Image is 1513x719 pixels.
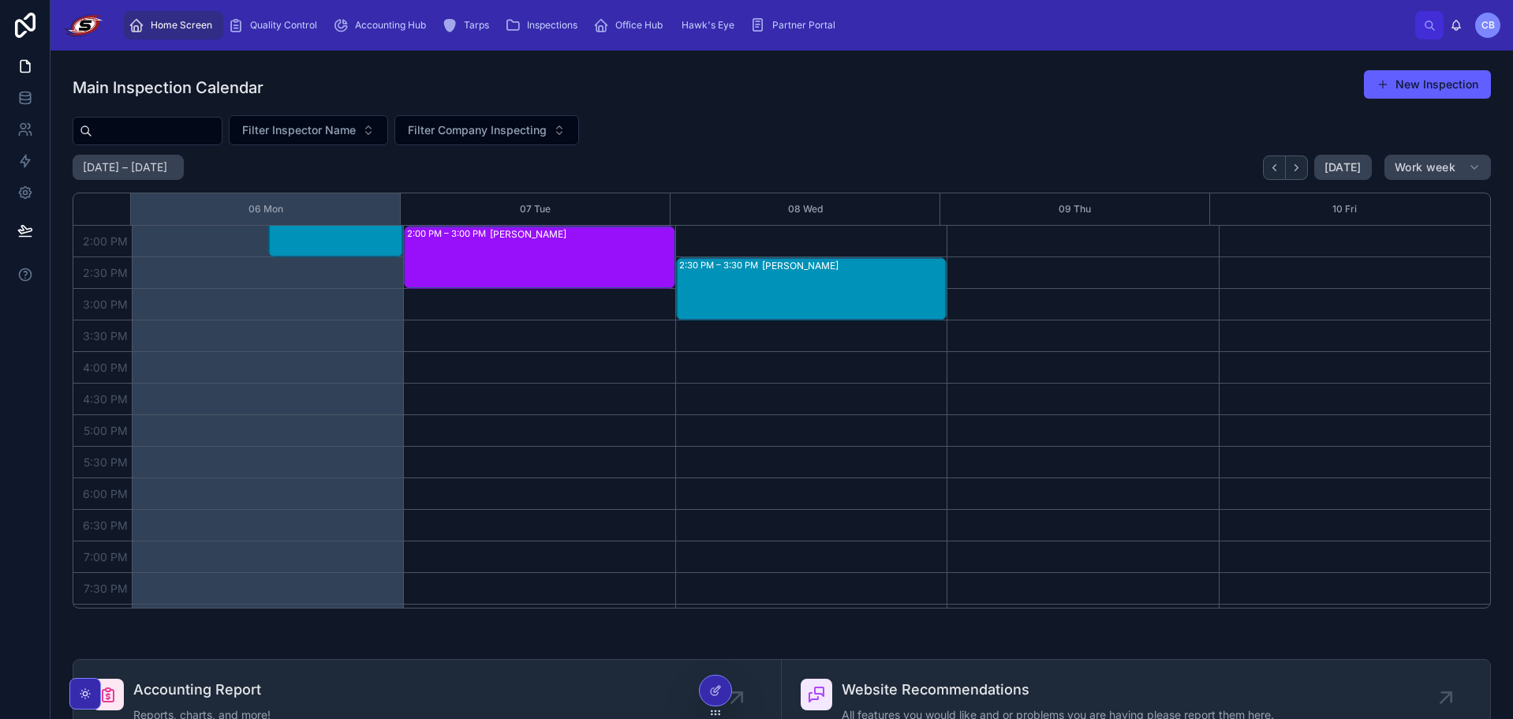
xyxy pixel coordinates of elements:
span: Filter Company Inspecting [408,122,547,138]
span: Filter Inspector Name [242,122,356,138]
span: [DATE] [1324,160,1362,174]
button: Back [1263,155,1286,180]
div: 2:00 PM – 3:00 PM[PERSON_NAME] [405,227,674,288]
button: Work week [1384,155,1491,180]
button: 10 Fri [1332,193,1357,225]
span: 4:00 PM [79,361,132,374]
a: Inspections [500,11,588,39]
a: Accounting Hub [328,11,437,39]
a: Partner Portal [745,11,846,39]
div: 1:30 PM – 2:30 PM[PERSON_NAME] [269,195,403,257]
div: scrollable content [118,8,1415,43]
span: 2:00 PM [79,234,132,248]
span: 5:30 PM [80,455,132,469]
h2: [DATE] – [DATE] [83,159,167,175]
a: Office Hub [588,11,674,39]
button: Next [1286,155,1308,180]
h1: Main Inspection Calendar [73,77,263,99]
span: Hawk's Eye [682,19,734,32]
span: Office Hub [615,19,663,32]
span: 5:00 PM [80,424,132,437]
span: Quality Control [250,19,317,32]
button: 09 Thu [1059,193,1091,225]
a: Tarps [437,11,500,39]
button: [DATE] [1314,155,1372,180]
span: CB [1481,19,1495,32]
button: New Inspection [1364,70,1491,99]
a: Quality Control [223,11,328,39]
button: 07 Tue [520,193,551,225]
span: 2:30 PM [79,266,132,279]
button: 06 Mon [248,193,283,225]
a: Home Screen [124,11,223,39]
button: Select Button [229,115,388,145]
a: Hawk's Eye [674,11,745,39]
span: 6:00 PM [79,487,132,500]
span: 6:30 PM [79,519,132,532]
span: Work week [1395,160,1455,174]
span: Inspections [527,19,577,32]
div: [PERSON_NAME] [490,228,673,241]
span: 3:00 PM [79,298,132,311]
span: Home Screen [151,19,212,32]
span: Accounting Report [133,679,271,701]
button: Select Button [394,115,579,145]
span: Tarps [464,19,489,32]
span: Accounting Hub [355,19,426,32]
div: 2:30 PM – 3:30 PM[PERSON_NAME] [677,258,946,320]
span: Website Recommendations [842,679,1274,701]
span: 7:30 PM [80,582,132,595]
img: App logo [63,13,105,38]
span: 4:30 PM [79,392,132,406]
div: 2:00 PM – 3:00 PM [407,227,490,240]
div: 2:30 PM – 3:30 PM [679,259,762,271]
div: [PERSON_NAME] [762,260,945,272]
span: Partner Portal [772,19,835,32]
span: 3:30 PM [79,329,132,343]
span: 7:00 PM [80,550,132,564]
button: 08 Wed [788,193,823,225]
